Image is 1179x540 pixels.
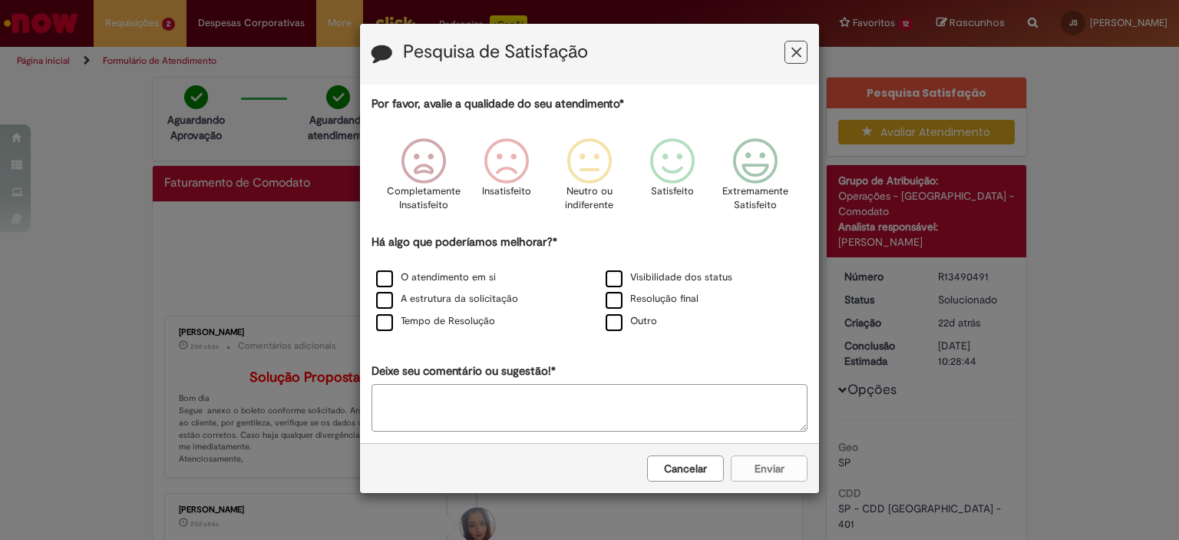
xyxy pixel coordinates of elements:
label: Pesquisa de Satisfação [403,42,588,62]
label: Visibilidade dos status [606,270,732,285]
p: Satisfeito [651,184,694,199]
button: Cancelar [647,456,724,482]
label: Deixe seu comentário ou sugestão!* [372,363,556,379]
label: A estrutura da solicitação [376,292,518,306]
div: Neutro ou indiferente [550,127,629,232]
label: Por favor, avalie a qualidade do seu atendimento* [372,96,624,112]
div: Satisfeito [633,127,712,232]
div: Extremamente Satisfeito [716,127,794,232]
p: Neutro ou indiferente [562,184,617,213]
div: Completamente Insatisfeito [384,127,462,232]
label: Tempo de Resolução [376,314,495,329]
p: Extremamente Satisfeito [722,184,788,213]
div: Há algo que poderíamos melhorar?* [372,234,807,333]
p: Insatisfeito [482,184,531,199]
label: Outro [606,314,657,329]
label: Resolução final [606,292,698,306]
label: O atendimento em si [376,270,496,285]
div: Insatisfeito [467,127,546,232]
p: Completamente Insatisfeito [387,184,461,213]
